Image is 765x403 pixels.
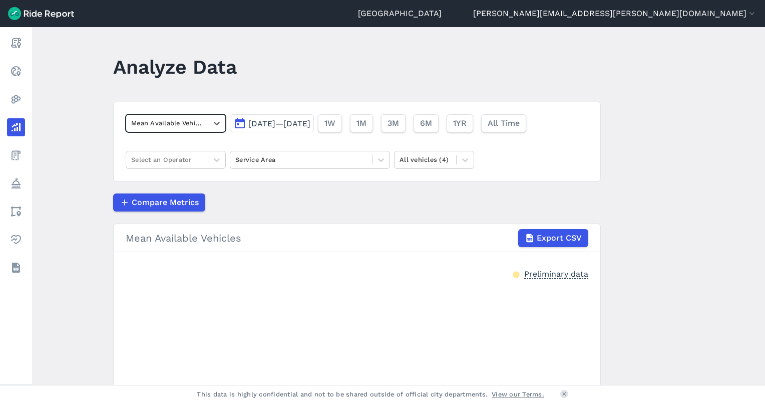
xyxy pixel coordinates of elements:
[518,229,588,247] button: Export CSV
[388,117,399,129] span: 3M
[7,146,25,164] a: Fees
[356,117,366,129] span: 1M
[7,203,25,221] a: Areas
[420,117,432,129] span: 6M
[7,231,25,249] a: Health
[473,8,757,20] button: [PERSON_NAME][EMAIL_ADDRESS][PERSON_NAME][DOMAIN_NAME]
[488,117,520,129] span: All Time
[7,118,25,136] a: Analyze
[7,62,25,80] a: Realtime
[524,268,588,279] div: Preliminary data
[318,114,342,132] button: 1W
[132,196,199,209] span: Compare Metrics
[248,119,310,128] span: [DATE]—[DATE]
[414,114,439,132] button: 6M
[8,7,74,20] img: Ride Report
[230,114,314,132] button: [DATE]—[DATE]
[7,34,25,52] a: Report
[381,114,406,132] button: 3M
[324,117,335,129] span: 1W
[358,8,442,20] a: [GEOGRAPHIC_DATA]
[537,232,582,244] span: Export CSV
[7,174,25,192] a: Policy
[492,389,544,399] a: View our Terms.
[350,114,373,132] button: 1M
[126,229,588,247] div: Mean Available Vehicles
[447,114,473,132] button: 1YR
[113,193,205,212] button: Compare Metrics
[7,90,25,108] a: Heatmaps
[7,259,25,277] a: Datasets
[481,114,526,132] button: All Time
[453,117,467,129] span: 1YR
[113,53,237,81] h1: Analyze Data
